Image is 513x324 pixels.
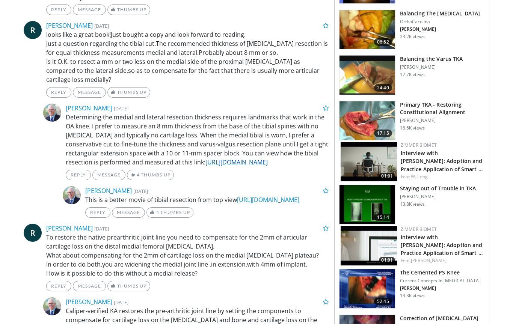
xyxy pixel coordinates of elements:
a: Message [73,87,106,98]
img: 48504_0000_3.png.150x105_q85_crop-smart_upscale.jpg [339,185,395,225]
p: [PERSON_NAME] [400,286,481,292]
a: 4 Thumbs Up [127,170,174,181]
h3: Staying out of Trouble in TKA [400,185,476,193]
small: [DATE] [94,226,109,232]
a: R [24,21,42,39]
img: 01664f9e-370f-4f3e-ba1a-1c36ebbe6e28.150x105_q85_crop-smart_upscale.jpg [341,142,397,182]
div: Feat. [401,174,483,181]
a: Message [112,208,145,218]
p: OrthoCarolina [400,19,480,25]
a: Reply [46,5,71,15]
h3: Balancing the Varus TKA [400,56,463,63]
span: 06:52 [374,39,392,46]
span: 4 [156,210,159,215]
a: Message [92,170,125,181]
span: 01:01 [379,173,395,180]
a: R [24,224,42,242]
a: Thumbs Up [107,87,150,98]
small: [DATE] [114,105,128,112]
span: 01:01 [379,257,395,264]
p: [PERSON_NAME] [400,118,484,124]
a: Reply [66,170,91,181]
img: Avatar [43,298,61,316]
a: W. Long [411,174,428,180]
img: Avatar [43,104,61,122]
p: 17.7K views [400,72,425,78]
a: [PERSON_NAME] [411,258,447,264]
p: Current Concepts in [MEDICAL_DATA] [400,278,481,284]
span: 24:40 [374,84,392,92]
img: 275545_0002_1.png.150x105_q85_crop-smart_upscale.jpg [339,11,395,50]
a: [PERSON_NAME] [66,104,112,113]
p: 13.3K views [400,293,425,299]
p: [PERSON_NAME] [400,65,463,71]
small: [DATE] [114,299,128,306]
a: 01:01 [341,142,397,182]
h3: Correction of [MEDICAL_DATA] [400,315,479,322]
a: Reply [85,208,110,218]
a: 24:40 Balancing the Varus TKA [PERSON_NAME] 17.7K views [339,56,484,95]
img: Avatar [63,187,81,205]
p: 23.2K views [400,34,425,40]
img: i4cJuXWs3HyaTjt34xMDoxOjBwO2Ktvk.150x105_q85_crop-smart_upscale.jpg [339,270,395,309]
img: 6ae2dc31-2d6d-425f-b60a-c0e1990a8dab.150x105_q85_crop-smart_upscale.jpg [339,102,395,141]
a: Zimmer Biomet [401,226,437,233]
h3: Balancing The [MEDICAL_DATA] [400,10,480,18]
a: 4 Thumbs Up [146,208,193,218]
p: looks like a great book!Just bought a copy and look forward to reading. just a question regarding... [46,30,329,84]
span: 4 [137,172,140,178]
h3: The Cemented PS Knee [400,269,481,277]
img: 9076d05d-1948-43d5-895b-0b32d3e064e7.150x105_q85_crop-smart_upscale.jpg [341,226,397,266]
a: Interview with [PERSON_NAME]: Adoption and Practice Application of Smart … [401,234,483,257]
a: Thumbs Up [107,281,150,292]
a: Interview with [PERSON_NAME]: Adoption and Practice Application of Smart … [401,150,483,173]
a: 17:15 Primary TKA - Restoring Constitutional Alignment [PERSON_NAME] 16.5K views [339,101,484,141]
p: Determining the medial and lateral resection thickness requires landmarks that work in the OA kne... [66,113,329,167]
span: 15:14 [374,214,392,222]
a: [PERSON_NAME] [46,22,93,30]
a: Message [73,5,106,15]
div: Feat. [401,258,483,264]
p: To restore the native prearthritic joint line you need to compensate for the 2mm of articular car... [46,233,329,278]
img: den_1.png.150x105_q85_crop-smart_upscale.jpg [339,56,395,95]
a: 06:52 Balancing The [MEDICAL_DATA] OrthoCarolina [PERSON_NAME] 23.2K views [339,10,484,50]
h3: Primary TKA - Restoring Constitutional Alignment [400,101,484,116]
a: 52:45 The Cemented PS Knee Current Concepts in [MEDICAL_DATA] [PERSON_NAME] 13.3K views [339,269,484,309]
a: [PERSON_NAME] [46,225,93,233]
a: Zimmer Biomet [401,142,437,149]
a: 15:14 Staying out of Trouble in TKA [PERSON_NAME] 13.8K views [339,185,484,225]
small: [DATE] [133,188,148,195]
span: 52:45 [374,298,392,306]
p: 13.8K views [400,202,425,208]
p: [PERSON_NAME] [400,194,476,200]
a: Reply [46,87,71,98]
a: 01:01 [341,226,397,266]
p: This is a better movie of tibial resection from top view [85,196,329,205]
a: [PERSON_NAME] [66,298,112,306]
span: 17:15 [374,130,392,137]
a: Message [73,281,106,292]
a: [URL][DOMAIN_NAME] [205,158,268,167]
small: [DATE] [94,23,109,30]
a: [URL][DOMAIN_NAME] [237,196,299,204]
a: Thumbs Up [107,5,150,15]
a: [PERSON_NAME] [85,187,132,195]
p: 16.5K views [400,125,425,131]
a: Reply [46,281,71,292]
p: [PERSON_NAME] [400,27,480,33]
